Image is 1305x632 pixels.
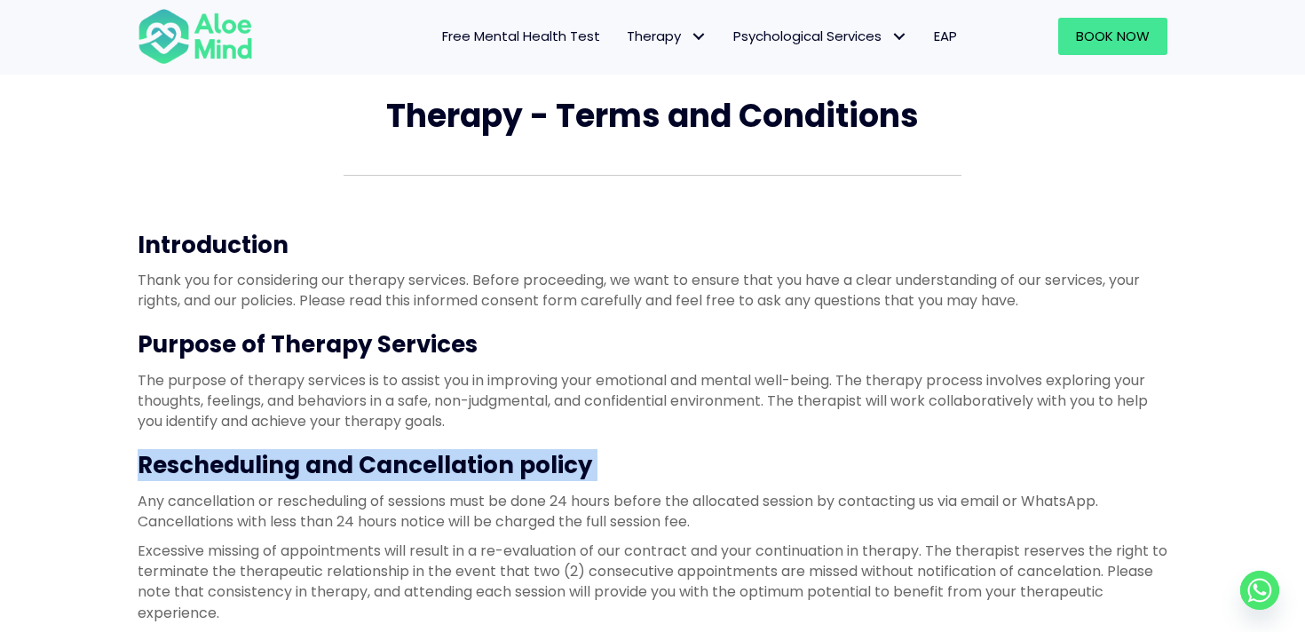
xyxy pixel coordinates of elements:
[1076,27,1150,45] span: Book Now
[1240,571,1279,610] a: Whatsapp
[886,24,912,50] span: Psychological Services: submenu
[720,18,921,55] a: Psychological ServicesPsychological Services: submenu
[921,18,970,55] a: EAP
[627,27,707,45] span: Therapy
[276,18,970,55] nav: Menu
[138,229,1167,261] h3: Introduction
[138,370,1167,432] p: The purpose of therapy services is to assist you in improving your emotional and mental well-bein...
[138,328,1167,360] h3: Purpose of Therapy Services
[138,449,1167,481] h3: Rescheduling and Cancellation policy
[138,7,253,66] img: Aloe mind Logo
[138,270,1167,311] p: Thank you for considering our therapy services. Before proceeding, we want to ensure that you hav...
[934,27,957,45] span: EAP
[685,24,711,50] span: Therapy: submenu
[442,27,600,45] span: Free Mental Health Test
[386,93,919,138] span: Therapy - Terms and Conditions
[138,541,1167,623] p: Excessive missing of appointments will result in a re-evaluation of our contract and your continu...
[1058,18,1167,55] a: Book Now
[429,18,613,55] a: Free Mental Health Test
[733,27,907,45] span: Psychological Services
[613,18,720,55] a: TherapyTherapy: submenu
[138,491,1167,532] p: Any cancellation or rescheduling of sessions must be done 24 hours before the allocated session b...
